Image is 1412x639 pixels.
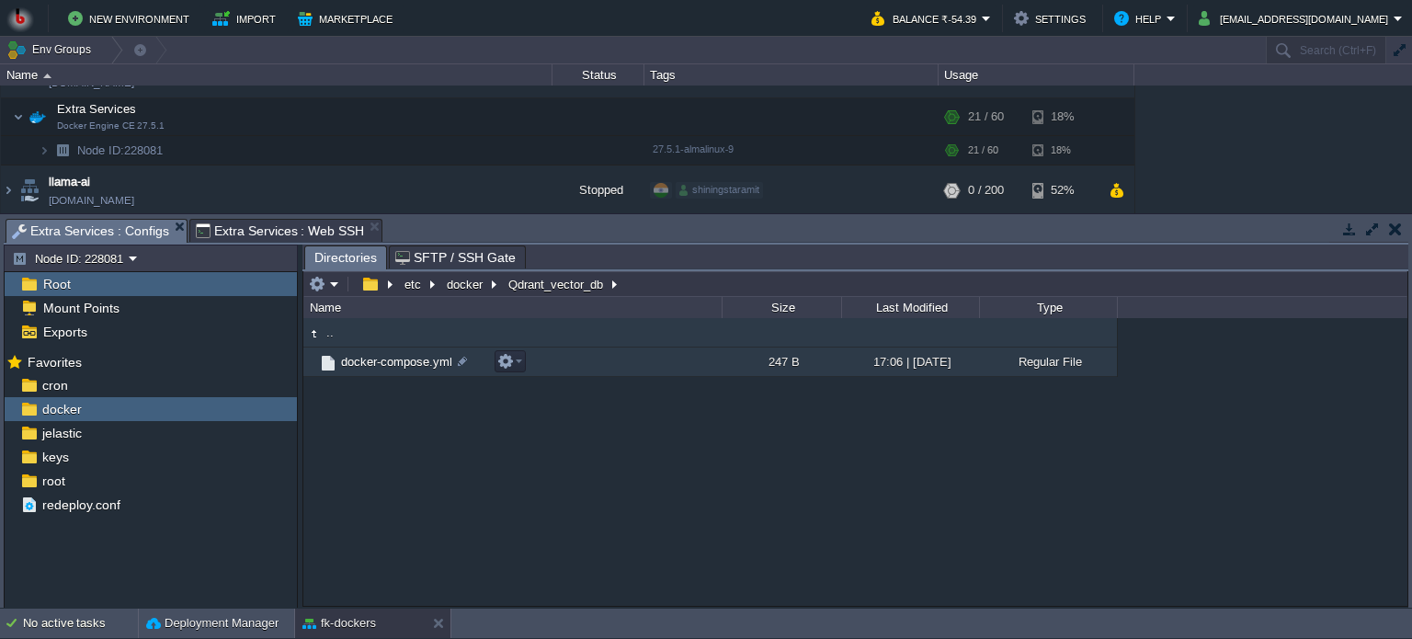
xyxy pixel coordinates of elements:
[841,348,979,376] div: 17:06 | [DATE]
[939,64,1133,86] div: Usage
[968,165,1004,215] div: 0 / 200
[49,191,134,210] span: [DOMAIN_NAME]
[212,7,281,29] button: Import
[324,325,336,340] a: ..
[402,276,426,292] button: etc
[843,297,979,318] div: Last Modified
[1,165,16,215] img: AMDAwAAAACH5BAEAAAAALAAAAAABAAEAAAICRAEAOw==
[40,276,74,292] a: Root
[653,143,734,154] span: 27.5.1-almalinux-9
[43,74,51,78] img: AMDAwAAAACH5BAEAAAAALAAAAAABAAEAAAICRAEAOw==
[12,220,169,243] span: Extra Services : Configs
[395,246,516,268] span: SFTP / SSH Gate
[318,353,338,373] img: AMDAwAAAACH5BAEAAAAALAAAAAABAAEAAAICRAEAOw==
[444,276,487,292] button: docker
[552,165,644,215] div: Stopped
[722,348,841,376] div: 247 B
[553,64,643,86] div: Status
[303,271,1407,297] input: Click to enter the path
[6,37,97,63] button: Env Groups
[75,143,165,158] a: Node ID:228081
[39,425,85,441] a: jelastic
[39,496,123,513] a: redeploy.conf
[338,354,455,370] a: docker-compose.yml
[49,173,90,191] a: llama-ai
[55,102,139,116] a: Extra ServicesDocker Engine CE 27.5.1
[298,7,398,29] button: Marketplace
[77,143,124,157] span: Node ID:
[302,614,376,633] button: fk-dockers
[1199,7,1394,29] button: [EMAIL_ADDRESS][DOMAIN_NAME]
[39,473,68,489] a: root
[146,614,279,633] button: Deployment Manager
[39,449,72,465] a: keys
[305,297,722,318] div: Name
[1032,165,1092,215] div: 52%
[23,609,138,638] div: No active tasks
[314,246,377,269] span: Directories
[1014,7,1091,29] button: Settings
[25,98,51,135] img: AMDAwAAAACH5BAEAAAAALAAAAAABAAEAAAICRAEAOw==
[979,348,1117,376] div: Regular File
[39,136,50,165] img: AMDAwAAAACH5BAEAAAAALAAAAAABAAEAAAICRAEAOw==
[968,136,998,165] div: 21 / 60
[6,5,34,32] img: Bitss Techniques
[55,101,139,117] span: Extra Services
[506,276,608,292] button: Qdrant_vector_db
[645,64,938,86] div: Tags
[57,120,165,131] span: Docker Engine CE 27.5.1
[303,348,318,376] img: AMDAwAAAACH5BAEAAAAALAAAAAABAAEAAAICRAEAOw==
[303,324,324,344] img: AMDAwAAAACH5BAEAAAAALAAAAAABAAEAAAICRAEAOw==
[1032,98,1092,135] div: 18%
[871,7,982,29] button: Balance ₹-54.39
[676,182,763,199] div: shiningstaramit
[981,297,1117,318] div: Type
[13,98,24,135] img: AMDAwAAAACH5BAEAAAAALAAAAAABAAEAAAICRAEAOw==
[50,136,75,165] img: AMDAwAAAACH5BAEAAAAALAAAAAABAAEAAAICRAEAOw==
[39,401,85,417] a: docker
[68,7,195,29] button: New Environment
[40,300,122,316] a: Mount Points
[12,250,129,267] button: Node ID: 228081
[1114,7,1167,29] button: Help
[723,297,841,318] div: Size
[24,355,85,370] a: Favorites
[968,98,1004,135] div: 21 / 60
[2,64,552,86] div: Name
[17,165,42,215] img: AMDAwAAAACH5BAEAAAAALAAAAAABAAEAAAICRAEAOw==
[75,143,165,158] span: 228081
[24,354,85,371] span: Favorites
[196,220,365,242] span: Extra Services : Web SSH
[1032,136,1092,165] div: 18%
[40,324,90,340] a: Exports
[39,377,71,394] a: cron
